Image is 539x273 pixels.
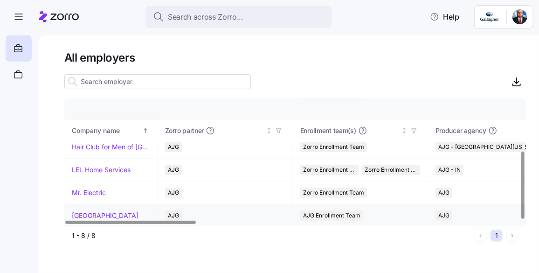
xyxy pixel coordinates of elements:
span: AJG [168,210,179,221]
span: Zorro partner [165,126,204,135]
span: Zorro Enrollment Team [303,188,364,198]
span: AJG [438,210,449,221]
div: Not sorted [266,127,272,134]
a: Mr. Electric [72,188,106,197]
a: Hair Club for Men of [GEOGRAPHIC_DATA] [72,142,150,152]
button: Help [422,7,467,26]
span: AJG [168,142,179,152]
th: Enrollment team(s)Not sorted [293,120,428,141]
th: Company nameSorted ascending [64,120,158,141]
a: [GEOGRAPHIC_DATA] [72,211,138,220]
span: Help [430,11,459,22]
span: AJG [168,165,179,175]
button: Previous page [475,230,487,242]
button: Search across Zorro... [145,6,332,28]
div: Company name [72,126,141,136]
span: AJG Enrollment Team [303,210,360,221]
span: Search across Zorro... [168,11,243,23]
div: Not sorted [401,127,408,134]
img: 881f64db-862a-4d68-9582-1fb6ded42eab-1756395676831.jpeg [512,9,527,24]
button: 1 [491,230,503,242]
span: AJG [168,188,179,198]
h1: All employers [64,50,526,65]
span: Zorro Enrollment Experts [365,165,418,175]
th: Zorro partnerNot sorted [158,120,293,141]
div: Sorted ascending [142,127,149,134]
span: AJG [438,188,449,198]
span: Producer agency [435,126,486,135]
span: Zorro Enrollment Team [303,142,364,152]
a: LEL Home Services [72,165,131,175]
span: Enrollment team(s) [300,126,356,135]
input: Search employer [64,74,251,89]
span: AJG - IN [438,165,461,175]
span: Zorro Enrollment Team [303,165,356,175]
button: Next page [506,230,518,242]
div: 1 - 8 / 8 [72,231,471,240]
img: Employer logo [480,11,499,22]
